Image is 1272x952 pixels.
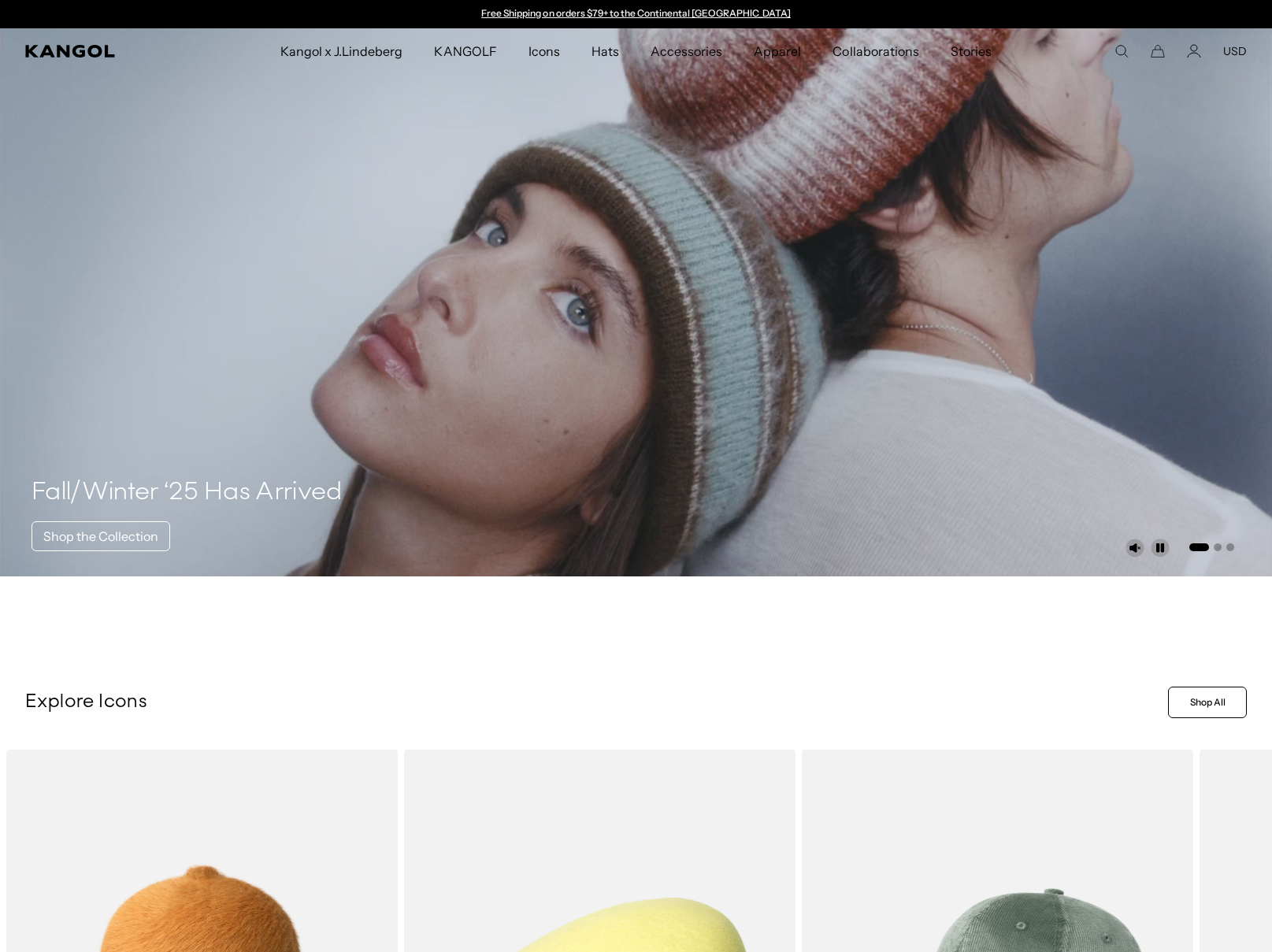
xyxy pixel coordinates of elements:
[25,691,1162,714] p: Explore Icons
[951,28,992,74] span: Stories
[651,28,722,74] span: Accessories
[474,8,799,20] div: Announcement
[474,8,799,20] slideshow-component: Announcement bar
[1114,44,1129,58] summary: Search here
[1151,44,1165,58] button: Cart
[817,28,934,74] a: Collaborations
[434,28,496,74] span: KANGOLF
[635,28,738,74] a: Accessories
[591,28,619,74] span: Hats
[754,28,801,74] span: Apparel
[418,28,512,74] a: KANGOLF
[833,28,918,74] span: Collaborations
[474,8,799,20] div: 1 of 2
[1168,687,1247,718] a: Shop All
[528,28,560,74] span: Icons
[280,28,403,74] span: Kangol x J.Lindeberg
[1223,44,1247,58] button: USD
[1151,539,1170,557] button: Pause
[738,28,817,74] a: Apparel
[1187,44,1201,58] a: Account
[935,28,1007,74] a: Stories
[481,7,791,19] a: Free Shipping on orders $79+ to the Continental [GEOGRAPHIC_DATA]
[576,28,635,74] a: Hats
[25,45,185,57] a: Kangol
[32,521,170,551] a: Shop the Collection
[1126,539,1144,557] button: Unmute
[513,28,576,74] a: Icons
[1214,543,1222,551] button: Go to slide 2
[1189,543,1209,551] button: Go to slide 1
[1226,543,1234,551] button: Go to slide 3
[1188,540,1234,553] ul: Select a slide to show
[32,477,343,509] h4: Fall/Winter ‘25 Has Arrived
[265,28,419,74] a: Kangol x J.Lindeberg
